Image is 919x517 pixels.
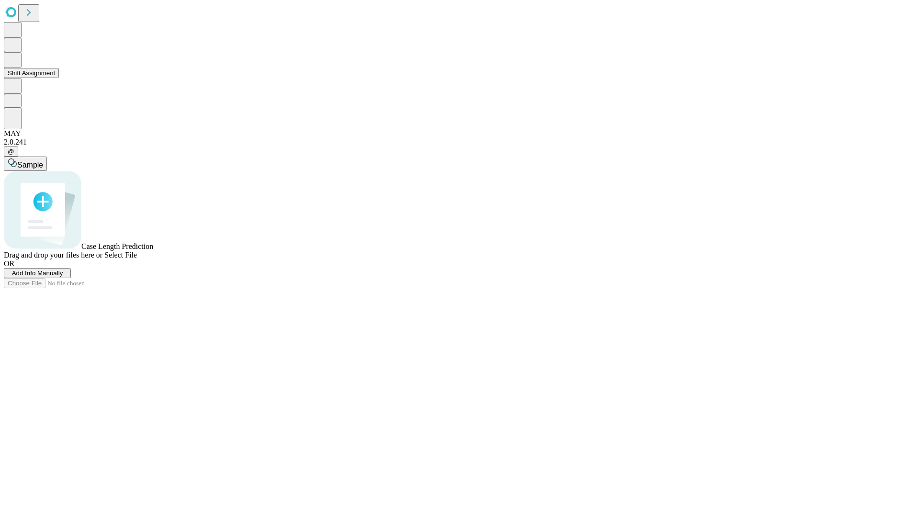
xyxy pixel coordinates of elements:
[4,259,14,268] span: OR
[4,138,915,146] div: 2.0.241
[12,270,63,277] span: Add Info Manually
[4,268,71,278] button: Add Info Manually
[4,146,18,157] button: @
[4,251,102,259] span: Drag and drop your files here or
[4,129,915,138] div: MAY
[81,242,153,250] span: Case Length Prediction
[8,148,14,155] span: @
[17,161,43,169] span: Sample
[4,157,47,171] button: Sample
[4,68,59,78] button: Shift Assignment
[104,251,137,259] span: Select File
